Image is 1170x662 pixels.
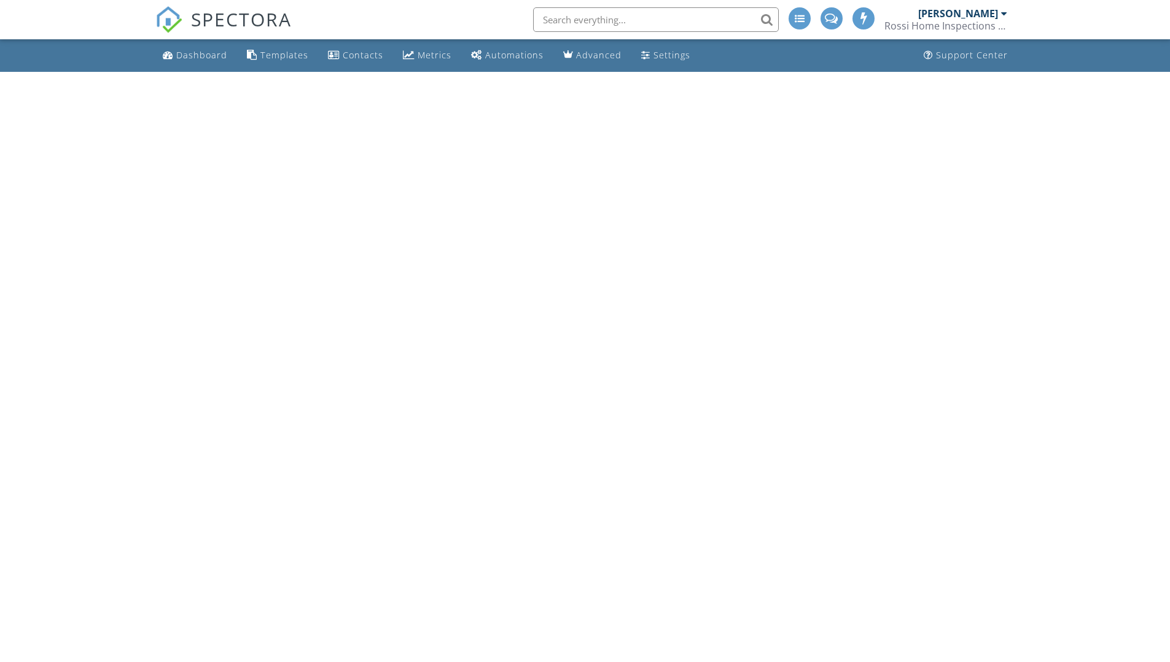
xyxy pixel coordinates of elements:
div: Contacts [343,49,383,61]
a: Support Center [919,44,1013,67]
a: Templates [242,44,313,67]
a: SPECTORA [155,17,292,42]
div: Settings [653,49,690,61]
a: Metrics [398,44,456,67]
a: Dashboard [158,44,232,67]
a: Contacts [323,44,388,67]
div: Metrics [418,49,451,61]
div: Automations [485,49,544,61]
div: [PERSON_NAME] [918,7,998,20]
a: Automations (Advanced) [466,44,548,67]
div: Templates [260,49,308,61]
img: The Best Home Inspection Software - Spectora [155,6,182,33]
span: SPECTORA [191,6,292,32]
div: Dashboard [176,49,227,61]
div: Support Center [936,49,1008,61]
a: Advanced [558,44,626,67]
a: Settings [636,44,695,67]
input: Search everything... [533,7,779,32]
div: Advanced [576,49,622,61]
div: Rossi Home Inspections Inc. [884,20,1007,32]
